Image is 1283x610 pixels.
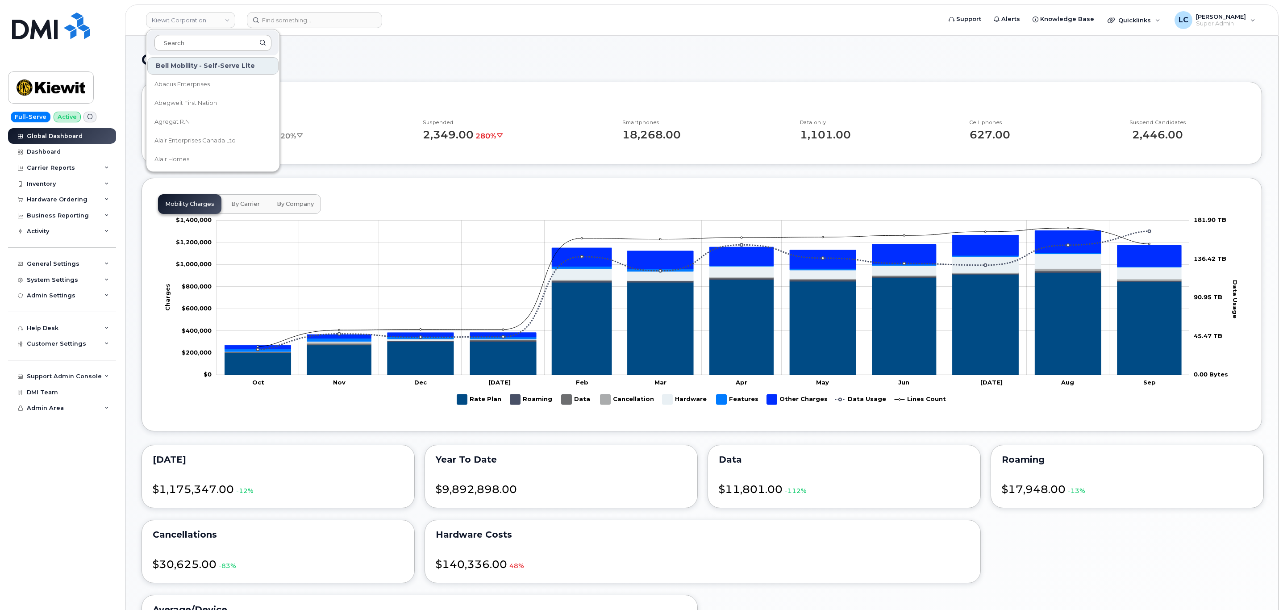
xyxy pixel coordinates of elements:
tspan: $600,000 [182,305,212,312]
p: 2,349.00 [423,129,504,141]
g: Other Charges [766,391,827,408]
span: Agregat R.N [154,117,190,126]
tspan: Jun [898,379,909,386]
span: Alair Homes [154,155,189,164]
tspan: $1,400,000 [176,216,212,223]
h1: Global Dashboard [142,52,1262,67]
tspan: $0 [204,371,212,378]
tspan: 45.47 TB [1194,332,1222,339]
tspan: $1,000,000 [176,260,212,267]
a: Abegweit First Nation [147,94,279,112]
span: 48% [509,561,524,570]
span: Abacus Enterprises [154,80,210,89]
g: Legend [457,391,946,408]
span: -83% [219,561,236,570]
a: Alair Enterprises Canada Ltd [147,132,279,150]
g: Cancellation [225,269,1181,352]
p: 18,268.00 [622,129,681,141]
p: Suspend Candidates [1129,119,1186,126]
tspan: [DATE] [488,379,511,386]
g: Hardware [662,391,707,408]
tspan: Oct [252,379,264,386]
a: Agregat R.N [147,113,279,131]
div: $17,948.00 [1002,474,1253,497]
input: Search [154,35,271,51]
div: September 2025 [153,456,404,463]
tspan: 136.42 TB [1194,255,1226,262]
span: By Carrier [231,201,260,208]
g: Rate Plan [457,391,501,408]
g: Other Charges [225,230,1181,349]
tspan: Mar [654,379,666,386]
g: Lines Count [894,391,946,408]
div: Cancellations [153,531,404,538]
tspan: Aug [1061,379,1074,386]
tspan: $1,200,000 [176,238,212,246]
tspan: $400,000 [182,326,212,334]
a: Abacus Enterprises [147,75,279,93]
tspan: Apr [735,379,747,386]
g: Chart [164,216,1239,408]
iframe: Messenger Launcher [1244,571,1276,603]
g: Data [561,391,591,408]
span: -112% [785,486,807,495]
tspan: Data Usage [1232,280,1239,318]
span: -20% [278,132,304,140]
g: Data [225,271,1181,352]
span: -12% [236,486,254,495]
tspan: 0.00 Bytes [1194,371,1228,378]
div: Hardware Costs [436,531,970,538]
tspan: Nov [333,379,346,386]
tspan: Dec [414,379,427,386]
p: Data only [800,119,851,126]
tspan: Sep [1143,379,1156,386]
div: Data [719,456,970,463]
div: Roaming [1002,456,1253,463]
p: 627.00 [970,129,1010,141]
tspan: $200,000 [182,349,212,356]
div: $30,625.00 [153,549,404,572]
span: 280% [475,132,504,140]
span: By Company [277,201,314,208]
span: -13% [1068,486,1085,495]
p: 1,101.00 [800,129,851,141]
tspan: 181.90 TB [1194,216,1226,223]
p: 2,446.00 [1129,129,1186,141]
g: Rate Plan [225,273,1181,375]
h2: [DATE] [158,98,1246,112]
p: Suspended [423,119,504,126]
g: Cancellation [600,391,654,408]
p: Smartphones [622,119,681,126]
a: Alair Homes [147,150,279,168]
g: Data Usage [835,391,886,408]
span: Alair Enterprises Canada Ltd [154,136,236,145]
tspan: May [816,379,829,386]
g: Features [716,391,758,408]
tspan: Feb [576,379,588,386]
span: Abegweit First Nation [154,99,217,108]
g: Roaming [510,391,552,408]
p: Cell phones [970,119,1010,126]
tspan: Charges [164,283,171,310]
div: $11,801.00 [719,474,970,497]
div: Bell Mobility - Self-Serve Lite [147,57,279,75]
tspan: [DATE] [980,379,1003,386]
tspan: $800,000 [182,283,212,290]
tspan: 90.95 TB [1194,293,1222,301]
div: $9,892,898.00 [436,474,687,497]
div: $1,175,347.00 [153,474,404,497]
g: Features [225,253,1181,351]
div: $140,336.00 [436,549,970,572]
div: Year to date [436,456,687,463]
